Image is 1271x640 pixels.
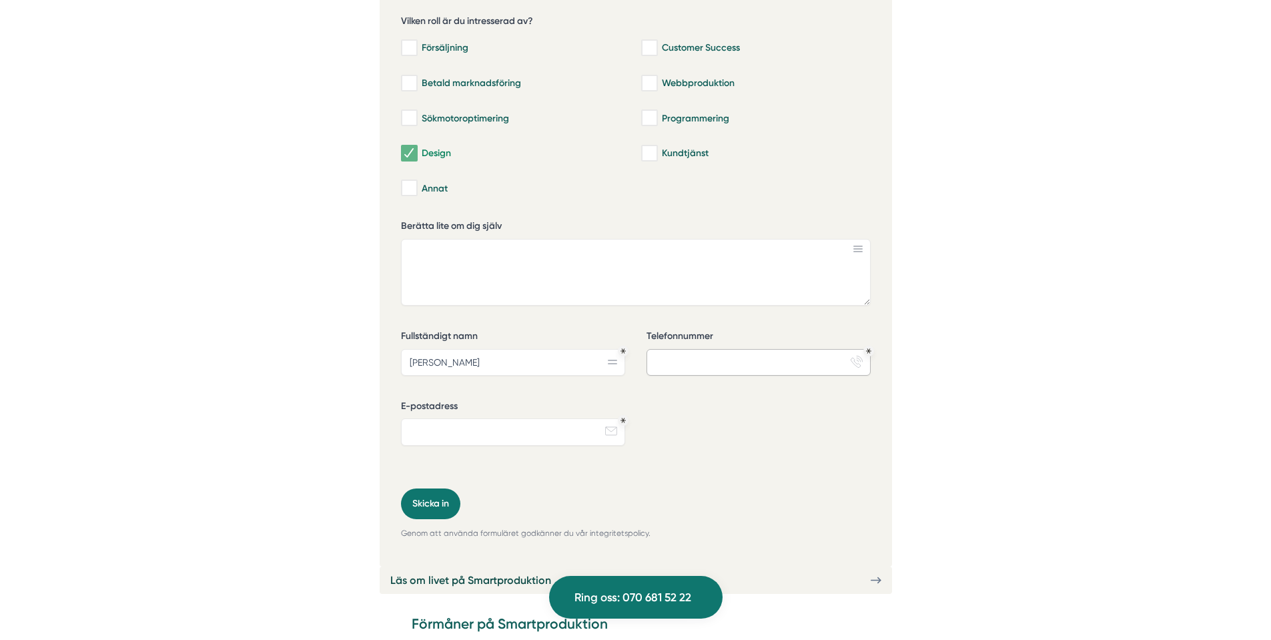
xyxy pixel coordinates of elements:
label: Fullständigt namn [401,330,625,346]
h5: Vilken roll är du intresserad av? [401,15,533,31]
input: Design [401,147,416,160]
input: Webbproduktion [641,77,657,90]
input: Annat [401,182,416,195]
strong: Förmåner på Smartproduktion [412,615,608,632]
input: Sökmotoroptimering [401,111,416,125]
label: Telefonnummer [647,330,871,346]
div: Obligatoriskt [620,348,626,354]
button: Skicka in [401,489,460,519]
input: Försäljning [401,41,416,55]
label: Berätta lite om dig själv [401,220,871,236]
input: Customer Success [641,41,657,55]
div: Obligatoriskt [620,418,626,423]
input: Programmering [641,111,657,125]
span: Ring oss: 070 681 52 22 [574,589,691,607]
a: Ring oss: 070 681 52 22 [549,576,723,619]
span: Läs om livet på Smartproduktion [390,572,551,589]
p: Genom att använda formuläret godkänner du vår integritetspolicy. [401,527,871,540]
input: Kundtjänst [641,147,657,160]
div: Obligatoriskt [866,348,871,354]
label: E-postadress [401,400,625,416]
input: Betald marknadsföring [401,77,416,90]
a: Läs om livet på Smartproduktion [380,567,892,594]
